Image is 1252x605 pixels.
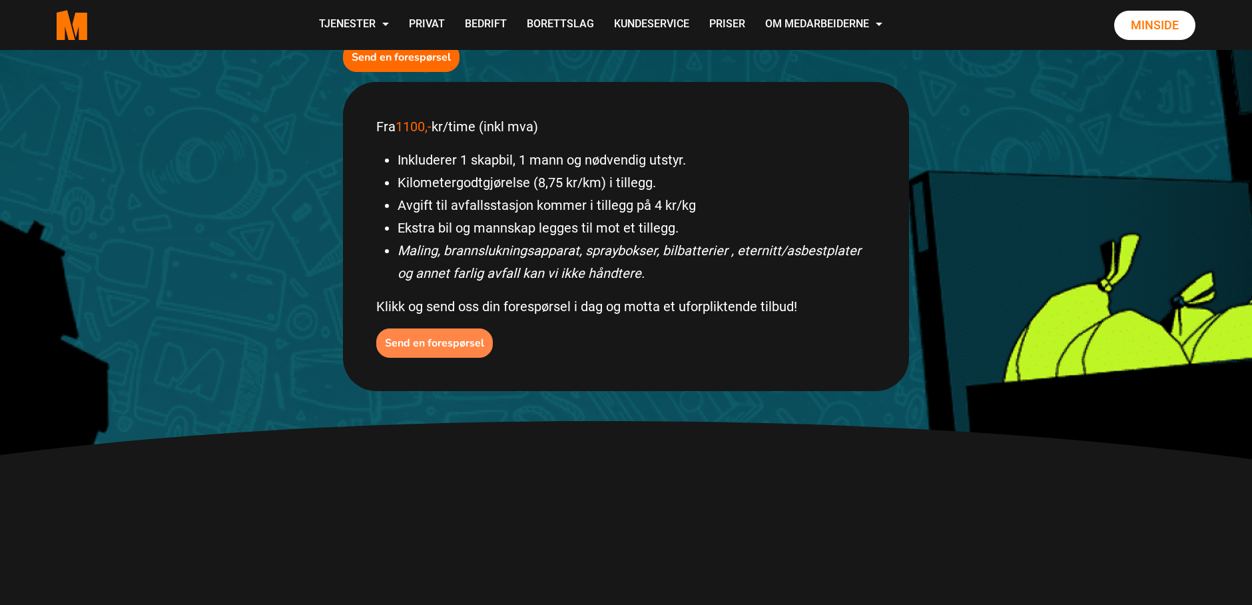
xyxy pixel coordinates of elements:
[376,295,876,318] p: Klikk og send oss din forespørsel i dag og motta et uforpliktende tilbud!
[755,1,892,49] a: Om Medarbeiderne
[398,171,876,194] li: Kilometergodtgjørelse (8,75 kr/km) i tillegg.
[343,43,460,72] button: Send en forespørsel
[1114,11,1195,40] a: Minside
[398,243,861,281] em: Maling, brannslukningsapparat, spraybokser, bilbatterier , eternitt/asbestplater og annet farlig ...
[376,115,876,138] p: Fra kr/time (inkl mva)
[309,1,399,49] a: Tjenester
[455,1,517,49] a: Bedrift
[396,119,432,135] span: 1100,-
[385,336,484,350] b: Send en forespørsel
[398,194,876,217] li: Avgift til avfallsstasjon kommer i tillegg på 4 kr/kg
[352,50,451,65] b: Send en forespørsel
[376,328,493,358] button: Send en forespørsel
[399,1,455,49] a: Privat
[517,1,604,49] a: Borettslag
[604,1,699,49] a: Kundeservice
[699,1,755,49] a: Priser
[398,149,876,171] li: Inkluderer 1 skapbil, 1 mann og nødvendig utstyr.
[398,217,876,239] li: Ekstra bil og mannskap legges til mot et tillegg.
